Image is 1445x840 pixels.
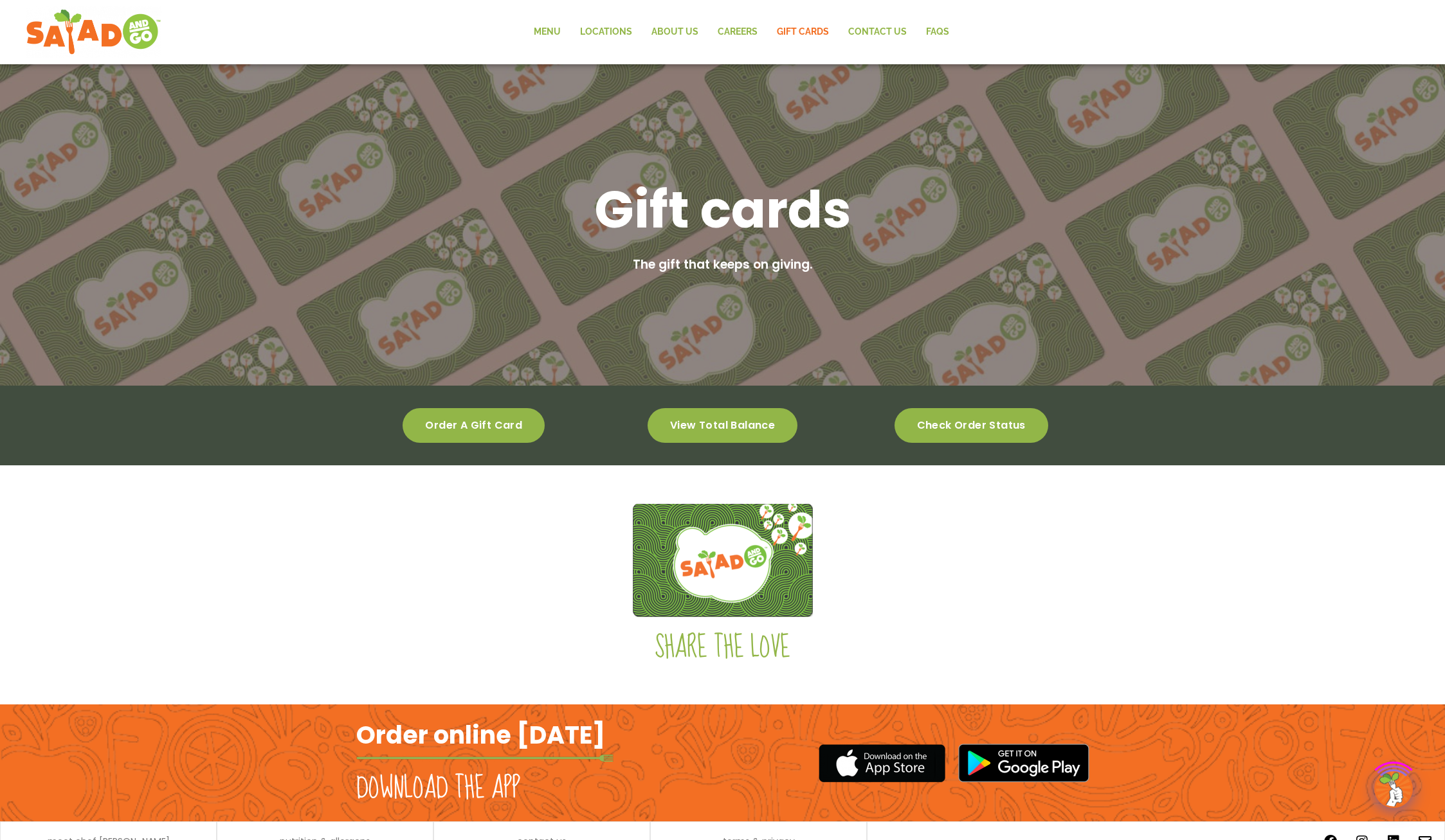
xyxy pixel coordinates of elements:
span: View total balance [670,421,775,430]
h1: Gift cards [594,176,851,243]
span: Check order status [917,421,1026,430]
h2: The gift that keeps on giving. [633,256,813,274]
a: Careers [708,17,767,47]
nav: Menu [524,17,959,47]
a: Check order status [895,408,1048,443]
img: new-SAG-logo-768×292 [26,6,161,58]
img: appstore [819,742,945,784]
h2: Share the love [356,630,1089,666]
a: Order a gift card [403,408,545,443]
span: Order a gift card [425,421,522,430]
a: GIFT CARDS [767,17,839,47]
img: google_play [958,744,1089,782]
a: View total balance [648,408,797,443]
a: Contact Us [839,17,916,47]
a: Locations [570,17,642,47]
a: About Us [642,17,708,47]
img: fork [356,755,613,762]
a: Menu [524,17,570,47]
a: FAQs [916,17,959,47]
h2: Download the app [356,771,520,807]
h2: Order online [DATE] [356,719,605,751]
